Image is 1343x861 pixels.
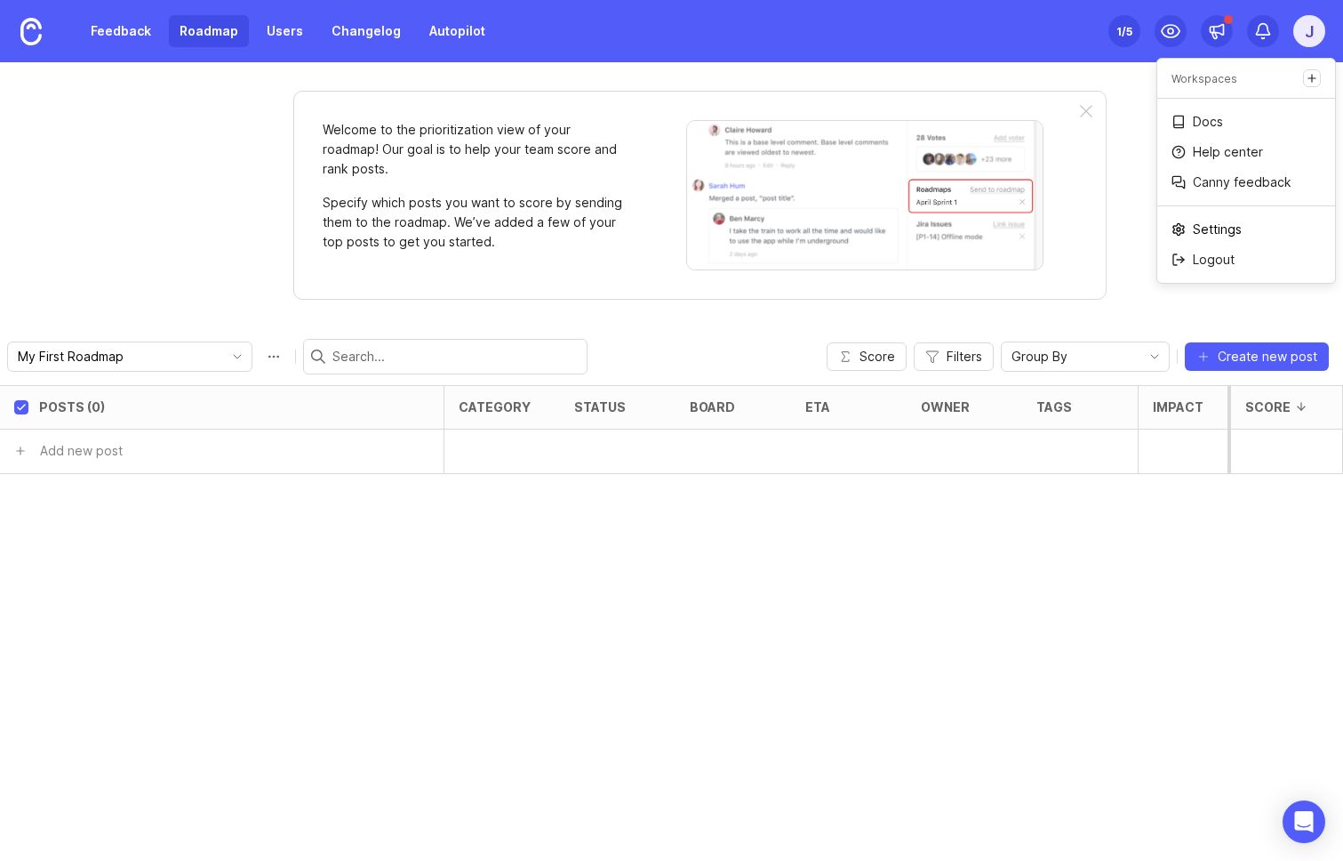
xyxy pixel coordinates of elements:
input: My First Roadmap [18,347,214,366]
a: Create a new workspace [1303,69,1321,87]
div: Add new post [40,441,123,461]
img: When viewing a post, you can send it to a roadmap [686,120,1043,270]
p: Specify which posts you want to score by sending them to the roadmap. We’ve added a few of your t... [323,193,625,252]
div: category [459,400,531,414]
a: Roadmap [169,15,249,47]
a: Help center [1157,138,1335,166]
a: Autopilot [419,15,496,47]
img: Canny Home [20,18,42,45]
div: Posts (0) [39,400,105,414]
div: toggle menu [1001,342,1170,372]
a: Settings [1157,215,1335,244]
p: Help center [1193,143,1263,161]
div: board [690,400,735,414]
a: Users [256,15,314,47]
p: Logout [1193,251,1235,269]
div: Score [1245,400,1291,414]
p: Docs [1193,113,1223,131]
a: Canny feedback [1157,168,1335,197]
p: Workspaces [1171,71,1237,86]
button: 1/5 [1108,15,1140,47]
span: Create new post [1218,348,1317,366]
p: Welcome to the prioritization view of your roadmap! Our goal is to help your team score and rank ... [323,120,625,179]
div: owner [921,400,970,414]
p: Canny feedback [1193,173,1291,191]
a: Feedback [80,15,162,47]
button: Score [827,342,907,371]
span: Score [859,348,895,366]
span: Group By [1011,347,1067,366]
button: Roadmap options [260,342,288,371]
div: 1 /5 [1116,19,1132,44]
span: Filters [947,348,982,366]
button: j [1293,15,1325,47]
p: Settings [1193,221,1242,238]
button: Filters [914,342,994,371]
div: status [574,400,626,414]
a: Changelog [321,15,412,47]
svg: toggle icon [1140,350,1169,364]
div: tags [1036,400,1072,414]
button: Create new post [1185,342,1329,371]
div: eta [805,400,830,414]
div: toggle menu [7,342,252,372]
div: Open Intercom Messenger [1283,801,1325,843]
a: Docs [1157,108,1335,136]
div: Impact [1153,400,1203,414]
input: Search... [332,347,580,366]
svg: toggle icon [223,350,252,364]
